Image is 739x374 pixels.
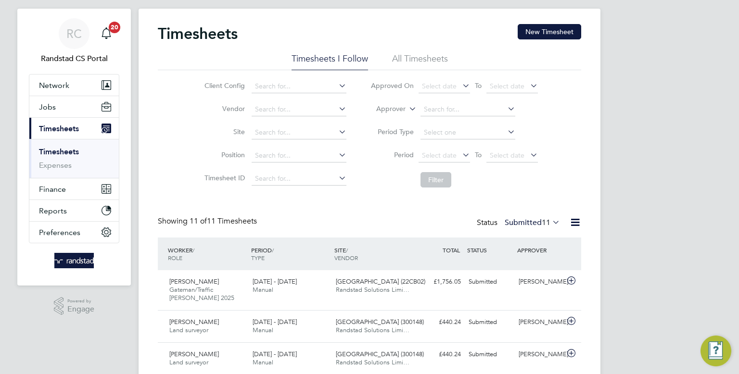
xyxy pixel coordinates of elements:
span: Land surveyor [169,358,208,366]
span: [DATE] - [DATE] [253,277,297,286]
span: Select date [422,151,457,160]
span: Gateman/Traffic [PERSON_NAME] 2025 [169,286,234,302]
span: 11 [542,218,550,227]
label: Approved On [370,81,414,90]
span: Randstad Solutions Limi… [336,286,409,294]
span: Randstad Solutions Limi… [336,326,409,334]
span: Select date [490,151,524,160]
h2: Timesheets [158,24,238,43]
span: [PERSON_NAME] [169,277,219,286]
div: Timesheets [29,139,119,178]
img: randstad-logo-retina.png [54,253,94,268]
input: Search for... [252,149,346,162]
input: Search for... [252,80,346,93]
div: PERIOD [249,241,332,266]
button: New Timesheet [518,24,581,39]
label: Approver [362,104,406,114]
label: Period [370,150,414,159]
span: TOTAL [443,246,460,254]
span: Finance [39,185,66,194]
span: [PERSON_NAME] [169,318,219,326]
span: 20 [109,22,120,33]
span: TYPE [251,254,265,262]
li: All Timesheets [392,53,448,70]
span: Select date [422,82,457,90]
button: Filter [420,172,451,187]
span: 11 Timesheets [190,216,257,226]
div: STATUS [465,241,515,259]
span: RC [66,27,82,40]
a: 20 [97,18,116,49]
div: WORKER [166,241,249,266]
div: £440.24 [415,314,465,330]
div: APPROVER [515,241,565,259]
button: Preferences [29,222,119,243]
div: Submitted [465,274,515,290]
span: [GEOGRAPHIC_DATA] (300148) [336,318,424,326]
span: ROLE [168,254,182,262]
span: Randstad Solutions Limi… [336,358,409,366]
span: VENDOR [334,254,358,262]
label: Period Type [370,127,414,136]
div: SITE [332,241,415,266]
span: To [472,79,484,92]
div: Status [477,216,562,230]
span: [PERSON_NAME] [169,350,219,358]
span: Jobs [39,102,56,112]
label: Vendor [202,104,245,113]
span: [GEOGRAPHIC_DATA] (300148) [336,350,424,358]
div: Submitted [465,314,515,330]
a: Timesheets [39,147,79,156]
span: Select date [490,82,524,90]
div: £1,756.05 [415,274,465,290]
span: [GEOGRAPHIC_DATA] (22CB02) [336,277,425,286]
span: 11 of [190,216,207,226]
span: / [192,246,194,254]
div: £440.24 [415,347,465,362]
span: Network [39,81,69,90]
input: Search for... [420,103,515,116]
div: [PERSON_NAME] [515,314,565,330]
span: [DATE] - [DATE] [253,318,297,326]
button: Finance [29,178,119,199]
button: Timesheets [29,118,119,139]
button: Reports [29,200,119,221]
a: Powered byEngage [54,297,95,315]
a: Go to home page [29,253,119,268]
li: Timesheets I Follow [292,53,368,70]
span: Manual [253,286,273,294]
span: Land surveyor [169,326,208,334]
div: [PERSON_NAME] [515,347,565,362]
label: Submitted [505,218,560,227]
label: Position [202,150,245,159]
span: / [272,246,274,254]
span: / [346,246,348,254]
label: Client Config [202,81,245,90]
span: Powered by [67,297,94,305]
span: Preferences [39,228,80,237]
div: Showing [158,216,259,226]
span: Engage [67,305,94,313]
input: Search for... [252,126,346,139]
span: Timesheets [39,124,79,133]
a: Expenses [39,161,72,170]
span: [DATE] - [DATE] [253,350,297,358]
span: Randstad CS Portal [29,53,119,64]
input: Select one [420,126,515,139]
button: Network [29,75,119,96]
input: Search for... [252,103,346,116]
button: Jobs [29,96,119,117]
a: RCRandstad CS Portal [29,18,119,64]
span: Reports [39,206,67,215]
label: Timesheet ID [202,174,245,182]
span: Manual [253,326,273,334]
div: Submitted [465,347,515,362]
label: Site [202,127,245,136]
span: Manual [253,358,273,366]
button: Engage Resource Center [701,336,731,366]
span: To [472,149,484,161]
input: Search for... [252,172,346,186]
nav: Main navigation [17,9,131,286]
div: [PERSON_NAME] [515,274,565,290]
